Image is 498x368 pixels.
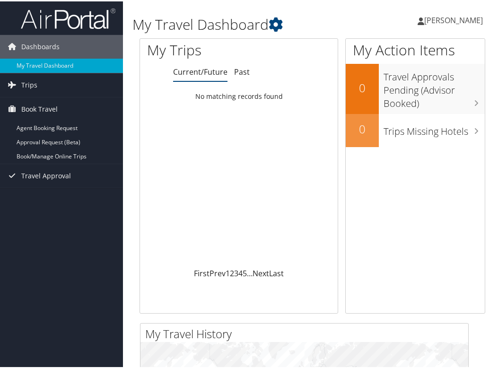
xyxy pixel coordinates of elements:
span: Dashboards [21,34,60,57]
a: 1 [226,267,230,277]
a: Last [269,267,284,277]
a: 0Trips Missing Hotels [346,113,485,146]
h2: 0 [346,120,379,136]
a: 4 [238,267,243,277]
h2: My Travel History [145,324,468,341]
span: Book Travel [21,96,58,120]
td: No matching records found [140,87,338,104]
a: Current/Future [173,65,227,76]
a: Next [253,267,269,277]
span: [PERSON_NAME] [424,14,483,24]
h1: My Travel Dashboard [132,13,372,33]
a: First [194,267,210,277]
span: Travel Approval [21,163,71,186]
h1: My Trips [147,39,248,59]
a: 0Travel Approvals Pending (Advisor Booked) [346,62,485,112]
h3: Trips Missing Hotels [384,119,485,137]
h1: My Action Items [346,39,485,59]
a: 5 [243,267,247,277]
a: Prev [210,267,226,277]
h3: Travel Approvals Pending (Advisor Booked) [384,64,485,109]
a: 3 [234,267,238,277]
a: Past [234,65,250,76]
h2: 0 [346,79,379,95]
span: Trips [21,72,37,96]
span: … [247,267,253,277]
a: [PERSON_NAME] [418,5,492,33]
a: 2 [230,267,234,277]
img: airportal-logo.png [21,6,115,28]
